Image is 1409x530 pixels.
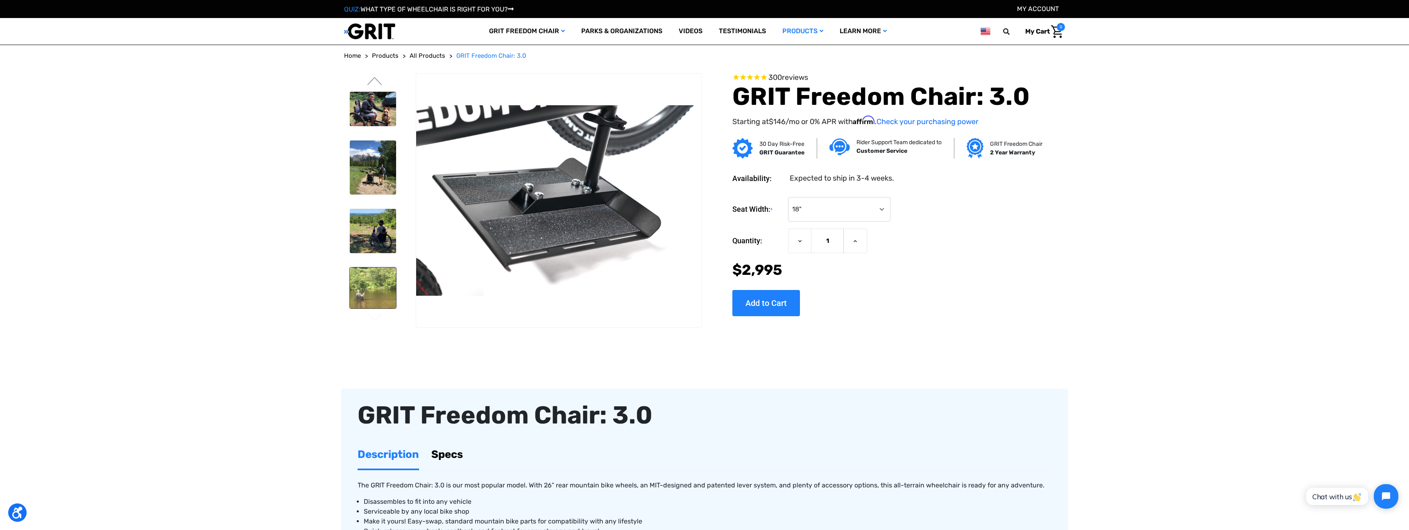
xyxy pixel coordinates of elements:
[782,73,808,82] span: reviews
[759,149,804,156] strong: GRIT Guarantee
[410,52,445,59] span: All Products
[364,517,642,525] span: Make it yours! Easy-swap, standard mountain bike parts for compatibility with any lifestyle
[364,498,471,505] span: Disassembles to fit into any vehicle
[481,18,573,45] a: GRIT Freedom Chair
[573,18,671,45] a: Parks & Organizations
[790,173,894,184] dd: Expected to ship in 3-4 weeks.
[853,116,874,125] span: Affirm
[416,105,701,295] img: GRIT Freedom Chair: 3.0
[831,18,895,45] a: Learn More
[732,197,784,222] label: Seat Width:
[877,117,979,126] a: Check your purchasing power - Learn more about Affirm Financing (opens in modal)
[358,481,1044,489] span: The GRIT Freedom Chair: 3.0 is our most popular model. With 26” rear mountain bike wheels, an MIT...
[732,116,1040,127] p: Starting at /mo or 0% APR with .
[1025,27,1050,35] span: My Cart
[358,397,1051,434] div: GRIT Freedom Chair: 3.0
[372,51,399,61] a: Products
[981,26,990,36] img: us.png
[967,138,983,159] img: Grit freedom
[364,507,469,515] span: Serviceable by any local bike shop
[456,52,526,59] span: GRIT Freedom Chair: 3.0
[990,149,1035,156] strong: 2 Year Warranty
[732,261,782,279] span: $2,995
[410,51,445,61] a: All Products
[1057,23,1065,31] span: 0
[711,18,774,45] a: Testimonials
[350,267,396,308] img: GRIT Freedom Chair: 3.0
[732,73,1040,82] span: Rated 4.6 out of 5 stars 300 reviews
[344,52,361,59] span: Home
[829,138,850,155] img: Customer service
[344,23,395,40] img: GRIT All-Terrain Wheelchair and Mobility Equipment
[1007,23,1019,40] input: Search
[344,5,360,13] span: QUIZ:
[732,138,753,159] img: GRIT Guarantee
[344,5,514,13] a: QUIZ:WHAT TYPE OF WHEELCHAIR IS RIGHT FOR YOU?
[774,18,831,45] a: Products
[350,92,396,127] img: GRIT Freedom Chair: 3.0
[366,313,383,323] button: Go to slide 3 of 3
[732,82,1040,111] h1: GRIT Freedom Chair: 3.0
[856,138,942,147] p: Rider Support Team dedicated to
[1297,477,1405,516] iframe: Tidio Chat
[732,290,800,316] input: Add to Cart
[358,440,419,469] a: Description
[372,52,399,59] span: Products
[431,440,463,469] a: Specs
[671,18,711,45] a: Videos
[1051,25,1063,38] img: Cart
[1017,5,1059,13] a: Account
[350,140,396,195] img: GRIT Freedom Chair: 3.0
[759,140,804,148] p: 30 Day Risk-Free
[1019,23,1065,40] a: Cart with 0 items
[732,229,784,253] label: Quantity:
[350,209,396,253] img: GRIT Freedom Chair: 3.0
[344,51,361,61] a: Home
[856,147,907,154] strong: Customer Service
[344,51,1065,61] nav: Breadcrumb
[990,140,1042,148] p: GRIT Freedom Chair
[456,51,526,61] a: GRIT Freedom Chair: 3.0
[366,77,383,87] button: Go to slide 1 of 3
[768,73,808,82] span: 300 reviews
[732,173,784,184] dt: Availability:
[769,117,786,126] span: $146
